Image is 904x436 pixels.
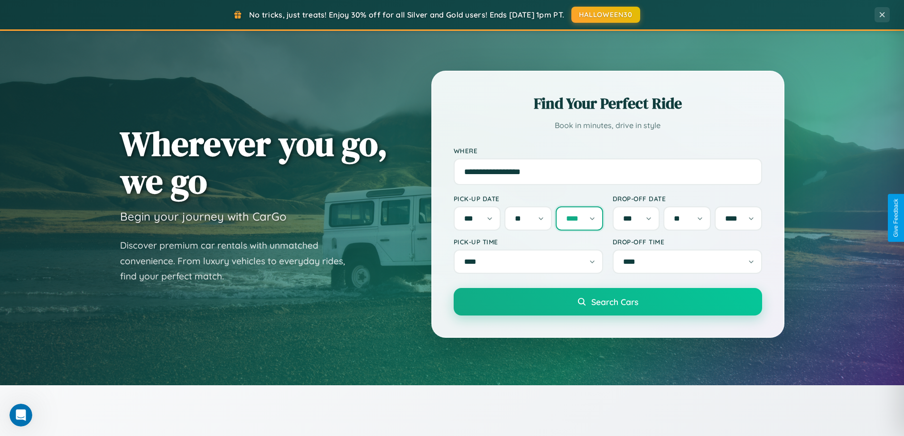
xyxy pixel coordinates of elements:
[454,119,762,132] p: Book in minutes, drive in style
[249,10,564,19] span: No tricks, just treats! Enjoy 30% off for all Silver and Gold users! Ends [DATE] 1pm PT.
[591,297,638,307] span: Search Cars
[613,195,762,203] label: Drop-off Date
[120,209,287,223] h3: Begin your journey with CarGo
[120,125,388,200] h1: Wherever you go, we go
[9,404,32,427] iframe: Intercom live chat
[893,199,899,237] div: Give Feedback
[120,238,357,284] p: Discover premium car rentals with unmatched convenience. From luxury vehicles to everyday rides, ...
[454,93,762,114] h2: Find Your Perfect Ride
[571,7,640,23] button: HALLOWEEN30
[613,238,762,246] label: Drop-off Time
[454,288,762,315] button: Search Cars
[454,195,603,203] label: Pick-up Date
[454,147,762,155] label: Where
[454,238,603,246] label: Pick-up Time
